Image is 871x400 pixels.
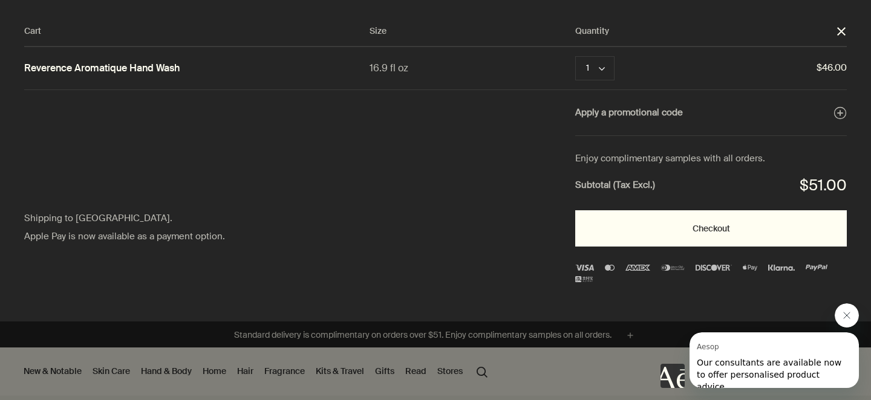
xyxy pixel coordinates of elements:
[575,56,615,80] button: Quantity 1
[7,25,152,59] span: Our consultants are available now to offer personalised product advice.
[800,173,847,199] div: $51.00
[575,151,847,167] div: Enjoy complimentary samples with all orders.
[696,265,731,271] img: discover-3
[661,364,685,388] iframe: no content
[605,265,615,271] img: Mastercard Logo
[836,26,847,37] button: Close
[768,265,795,271] img: klarna (1)
[575,276,592,282] img: alipay-logo
[24,62,180,75] a: Reverence Aromatique Hand Wash
[24,211,272,227] div: Shipping to [GEOGRAPHIC_DATA].
[835,303,859,327] iframe: Close message from Aesop
[575,24,836,39] div: Quantity
[575,210,847,247] button: Checkout
[661,265,685,271] img: diners-club-international-2
[24,229,272,245] div: Apple Pay is now available as a payment option.
[625,265,650,271] img: Amex Logo
[743,265,757,271] img: Apple Pay
[665,60,847,76] span: $46.00
[806,265,827,271] img: PayPal Logo
[24,24,370,39] div: Cart
[370,60,575,76] div: 16.9 fl oz
[370,24,575,39] div: Size
[575,105,847,121] button: Apply a promotional code
[575,265,594,271] img: Visa Logo
[661,303,859,388] div: Aesop says "Our consultants are available now to offer personalised product advice.". Open messag...
[575,178,655,193] strong: Subtotal (Tax Excl.)
[690,332,859,388] iframe: Message from Aesop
